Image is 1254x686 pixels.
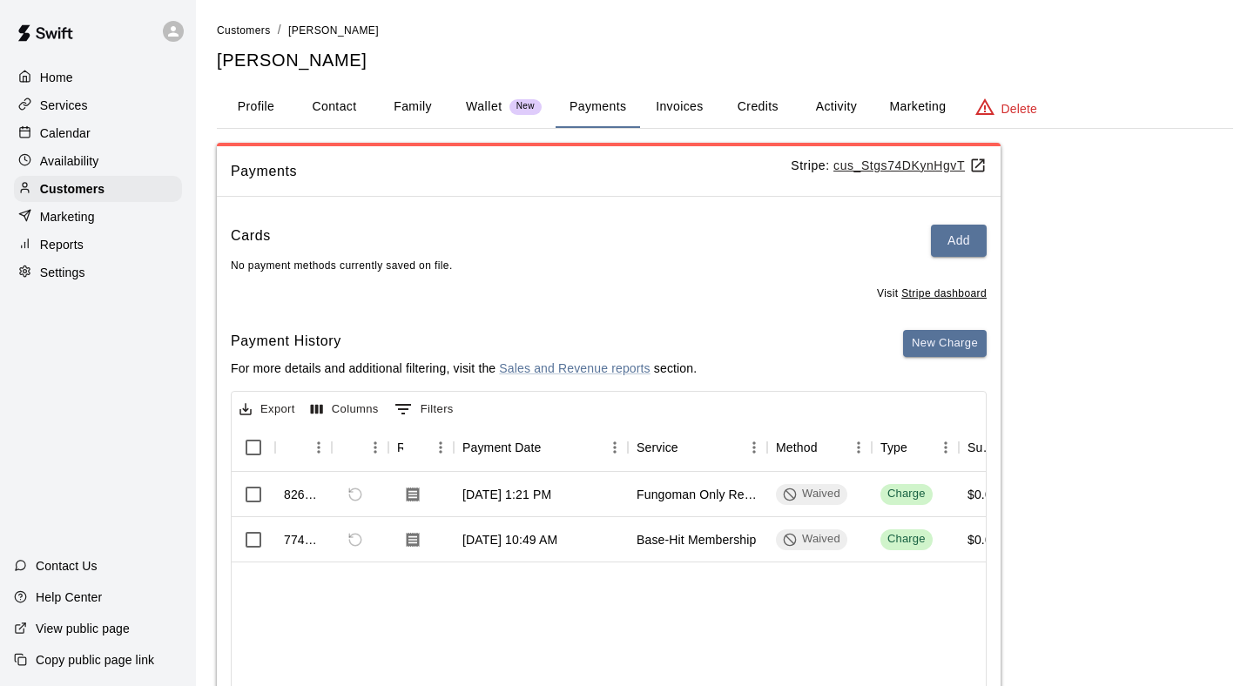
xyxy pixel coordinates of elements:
button: Select columns [307,396,383,423]
button: Download Receipt [397,524,428,555]
nav: breadcrumb [217,21,1233,40]
button: Sort [678,435,703,460]
button: Menu [933,434,959,461]
a: Customers [14,176,182,202]
div: Payment Date [462,423,542,472]
a: cus_Stgs74DKynHgvT [833,158,987,172]
div: Service [628,423,767,472]
h6: Cards [231,225,271,257]
button: Sort [403,435,428,460]
div: Receipt [388,423,454,472]
a: Calendar [14,120,182,146]
p: Services [40,97,88,114]
span: Payments [231,160,791,183]
div: Waived [783,486,840,502]
span: Refund payment [340,480,370,509]
button: Menu [846,434,872,461]
button: Download Receipt [397,479,428,510]
div: Id [275,423,332,472]
button: Sort [907,435,932,460]
a: Availability [14,148,182,174]
div: $0.00 [967,531,999,548]
a: Reports [14,232,182,258]
a: Customers [217,23,271,37]
button: Sort [284,435,308,460]
button: Sort [818,435,842,460]
p: Customers [40,180,104,198]
button: Marketing [875,86,960,128]
p: For more details and additional filtering, visit the section. [231,360,697,377]
a: Settings [14,259,182,286]
div: Payment Date [454,423,628,472]
button: Show filters [390,395,458,423]
li: / [278,21,281,39]
button: Export [235,396,300,423]
div: Base-Hit Membership [637,531,756,548]
button: Profile [217,86,295,128]
button: Payments [556,86,640,128]
div: Receipt [397,423,403,472]
div: Aug 25, 2025 at 10:49 AM [462,531,557,548]
button: Activity [797,86,875,128]
p: Home [40,69,73,86]
div: $0.00 [967,486,999,503]
span: Visit [877,286,987,303]
p: Availability [40,152,99,170]
span: No payment methods currently saved on file. [231,259,453,272]
button: Menu [741,434,767,461]
p: Calendar [40,124,91,142]
div: Method [776,423,818,472]
button: Menu [306,434,332,461]
div: Refund [332,423,388,472]
span: Customers [217,24,271,37]
button: Contact [295,86,374,128]
p: View public page [36,620,130,637]
h6: Payment History [231,330,697,353]
div: Service [637,423,678,472]
p: Stripe: [791,157,987,175]
div: Charge [887,486,926,502]
div: Type [872,423,959,472]
div: Method [767,423,872,472]
button: Sort [542,435,566,460]
div: Sep 20, 2025 at 1:21 PM [462,486,551,503]
button: Invoices [640,86,718,128]
span: New [509,101,542,112]
p: Help Center [36,588,102,606]
div: Charge [887,531,926,548]
div: Subtotal [967,423,995,472]
a: Sales and Revenue reports [499,361,650,375]
div: basic tabs example [217,86,1233,128]
button: Menu [602,434,628,461]
p: Wallet [466,98,502,116]
div: 774514 [284,531,323,548]
div: Waived [783,531,840,548]
p: Copy public page link [36,651,154,669]
button: New Charge [903,330,987,357]
div: 826930 [284,486,323,503]
p: Reports [40,236,84,253]
a: Services [14,92,182,118]
p: Delete [1001,100,1037,118]
a: Marketing [14,204,182,230]
p: Marketing [40,208,95,225]
button: Family [374,86,452,128]
a: Stripe dashboard [901,287,987,299]
p: Settings [40,264,85,281]
button: Credits [718,86,797,128]
button: Menu [428,434,454,461]
a: Home [14,64,182,91]
span: [PERSON_NAME] [288,24,379,37]
span: Refund payment [340,525,370,555]
button: Sort [340,435,365,460]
